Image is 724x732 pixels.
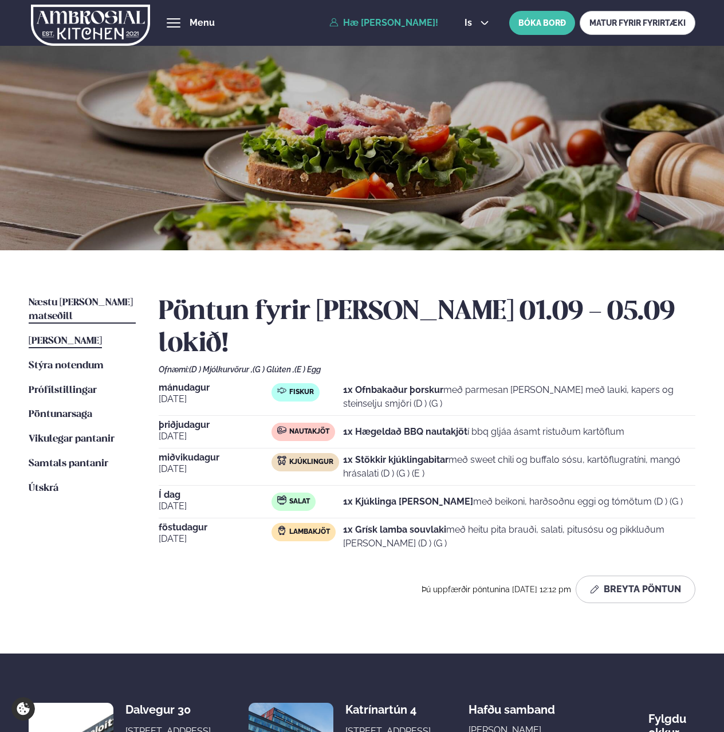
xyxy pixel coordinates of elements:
span: [PERSON_NAME] [29,336,102,346]
strong: 1x Hægeldað BBQ nautakjöt [343,426,467,437]
button: hamburger [167,16,180,30]
span: [DATE] [159,532,272,546]
div: Katrínartún 4 [345,703,436,717]
span: föstudagur [159,523,272,532]
span: Prófílstillingar [29,385,97,395]
strong: 1x Grísk lamba souvlaki [343,524,446,535]
h2: Pöntun fyrir [PERSON_NAME] 01.09 - 05.09 lokið! [159,296,696,360]
span: (E ) Egg [294,365,321,374]
a: Cookie settings [11,697,35,721]
button: BÓKA BORÐ [509,11,575,35]
img: logo [31,2,151,49]
span: (D ) Mjólkurvörur , [189,365,253,374]
a: Pöntunarsaga [29,408,92,422]
a: Prófílstillingar [29,384,97,398]
div: Dalvegur 30 [125,703,217,717]
a: Vikulegar pantanir [29,432,115,446]
span: Lambakjöt [289,528,330,537]
span: Samtals pantanir [29,459,108,469]
img: chicken.svg [277,456,286,465]
span: Salat [289,497,310,506]
span: [DATE] [159,499,272,513]
div: Ofnæmi: [159,365,696,374]
a: Hæ [PERSON_NAME]! [329,18,438,28]
a: Samtals pantanir [29,457,108,471]
span: miðvikudagur [159,453,272,462]
span: mánudagur [159,383,272,392]
span: Pöntunarsaga [29,410,92,419]
a: Stýra notendum [29,359,104,373]
p: með sweet chili og buffalo sósu, kartöflugratíni, mangó hrásalati (D ) (G ) (E ) [343,453,695,481]
p: með heitu pita brauði, salati, pitusósu og pikkluðum [PERSON_NAME] (D ) (G ) [343,523,695,550]
p: með beikoni, harðsoðnu eggi og tómötum (D ) (G ) [343,495,683,509]
span: Þú uppfærðir pöntunina [DATE] 12:12 pm [422,585,571,594]
span: Nautakjöt [289,427,329,436]
img: salad.svg [277,495,286,505]
strong: 1x Kjúklinga [PERSON_NAME] [343,496,473,507]
span: Í dag [159,490,272,499]
button: Breyta Pöntun [576,576,695,603]
span: [DATE] [159,462,272,476]
a: [PERSON_NAME] [29,334,102,348]
span: Útskrá [29,483,58,493]
img: beef.svg [277,426,286,435]
span: (G ) Glúten , [253,365,294,374]
span: [DATE] [159,430,272,443]
span: þriðjudagur [159,420,272,430]
span: is [465,18,475,27]
span: Vikulegar pantanir [29,434,115,444]
span: Stýra notendum [29,361,104,371]
button: is [455,18,498,27]
span: Kjúklingur [289,458,333,467]
span: Næstu [PERSON_NAME] matseðill [29,298,133,321]
p: í bbq gljáa ásamt ristuðum kartöflum [343,425,624,439]
p: með parmesan [PERSON_NAME] með lauki, kapers og steinselju smjöri (D ) (G ) [343,383,695,411]
span: Fiskur [289,388,314,397]
strong: 1x Ofnbakaður þorskur [343,384,443,395]
span: [DATE] [159,392,272,406]
strong: 1x Stökkir kjúklingabitar [343,454,448,465]
img: fish.svg [277,386,286,395]
span: Hafðu samband [469,694,555,717]
a: Útskrá [29,482,58,495]
a: MATUR FYRIR FYRIRTÆKI [580,11,695,35]
img: Lamb.svg [277,526,286,535]
a: Næstu [PERSON_NAME] matseðill [29,296,136,324]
